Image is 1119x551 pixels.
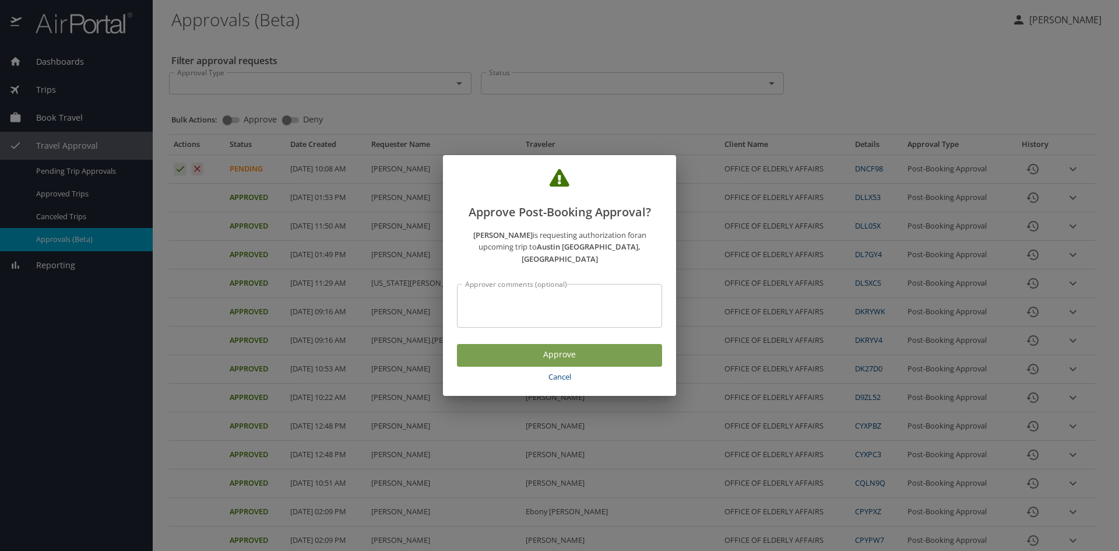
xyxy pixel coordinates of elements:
h2: Approve Post-Booking Approval? [457,169,662,222]
button: Approve [457,344,662,367]
span: Approve [466,348,653,362]
button: Cancel [457,367,662,387]
strong: [PERSON_NAME] [473,230,533,240]
p: is requesting authorization for an upcoming trip to [457,229,662,265]
span: Cancel [462,370,657,384]
strong: Austin [GEOGRAPHIC_DATA], [GEOGRAPHIC_DATA] [522,241,641,264]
